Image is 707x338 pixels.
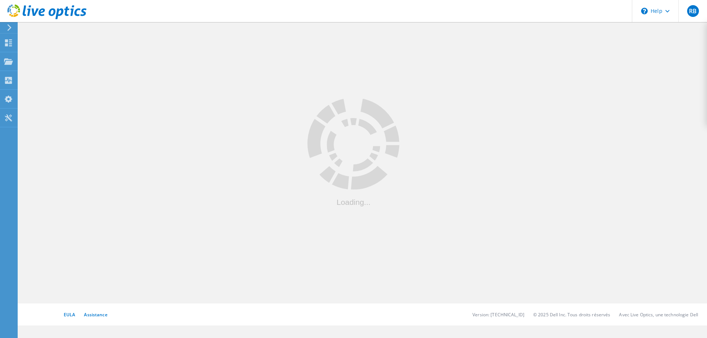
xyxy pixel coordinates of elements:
svg: \n [641,8,648,14]
li: © 2025 Dell Inc. Tous droits réservés [533,312,610,318]
div: Loading... [307,198,400,206]
a: Live Optics Dashboard [7,15,87,21]
a: Assistance [84,312,107,318]
li: Version: [TECHNICAL_ID] [472,312,524,318]
span: RB [689,8,697,14]
a: EULA [64,312,75,318]
li: Avec Live Optics, une technologie Dell [619,312,698,318]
